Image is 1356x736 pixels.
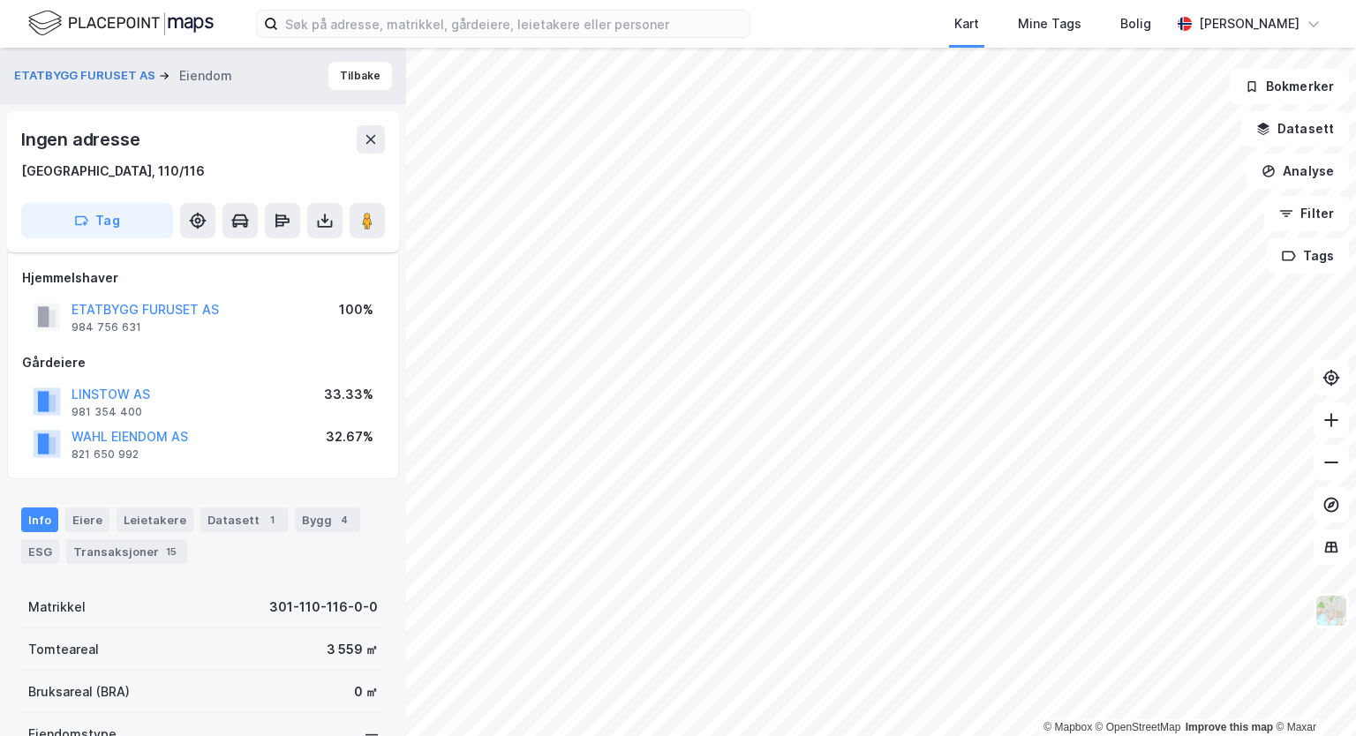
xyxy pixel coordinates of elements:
div: Hjemmelshaver [22,267,384,289]
button: Analyse [1247,154,1349,189]
div: Matrikkel [28,597,86,618]
div: Eiendom [179,65,232,86]
div: Kart [954,13,979,34]
div: 1 [263,511,281,529]
button: Datasett [1241,111,1349,146]
div: 984 756 631 [72,320,141,334]
div: 33.33% [324,384,373,405]
div: Kontrollprogram for chat [1268,651,1356,736]
a: OpenStreetMap [1096,721,1181,733]
div: 4 [335,511,353,529]
input: Søk på adresse, matrikkel, gårdeiere, leietakere eller personer [278,11,750,37]
iframe: Chat Widget [1268,651,1356,736]
div: [GEOGRAPHIC_DATA], 110/116 [21,161,205,182]
button: Tags [1267,238,1349,274]
button: Tilbake [328,62,392,90]
div: Eiere [65,507,109,532]
div: Datasett [200,507,288,532]
div: 981 354 400 [72,405,142,419]
div: Leietakere [117,507,193,532]
div: 32.67% [326,426,373,447]
div: Gårdeiere [22,352,384,373]
div: ESG [21,539,59,564]
div: Transaksjoner [66,539,187,564]
a: Improve this map [1186,721,1273,733]
div: 821 650 992 [72,447,139,462]
button: ETATBYGG FURUSET AS [14,67,159,85]
div: Info [21,507,58,532]
img: Z [1315,594,1348,627]
div: [PERSON_NAME] [1199,13,1299,34]
div: Bygg [295,507,360,532]
div: Bolig [1120,13,1151,34]
div: Tomteareal [28,639,99,660]
div: 3 559 ㎡ [327,639,378,660]
div: Bruksareal (BRA) [28,681,130,702]
button: Bokmerker [1230,69,1349,104]
div: 0 ㎡ [354,681,378,702]
div: Mine Tags [1018,13,1081,34]
img: logo.f888ab2527a4732fd821a326f86c7f29.svg [28,8,214,39]
a: Mapbox [1043,721,1092,733]
div: 100% [339,299,373,320]
div: Ingen adresse [21,125,143,154]
button: Tag [21,203,173,238]
button: Filter [1264,196,1349,231]
div: 301-110-116-0-0 [269,597,378,618]
div: 15 [162,543,180,560]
